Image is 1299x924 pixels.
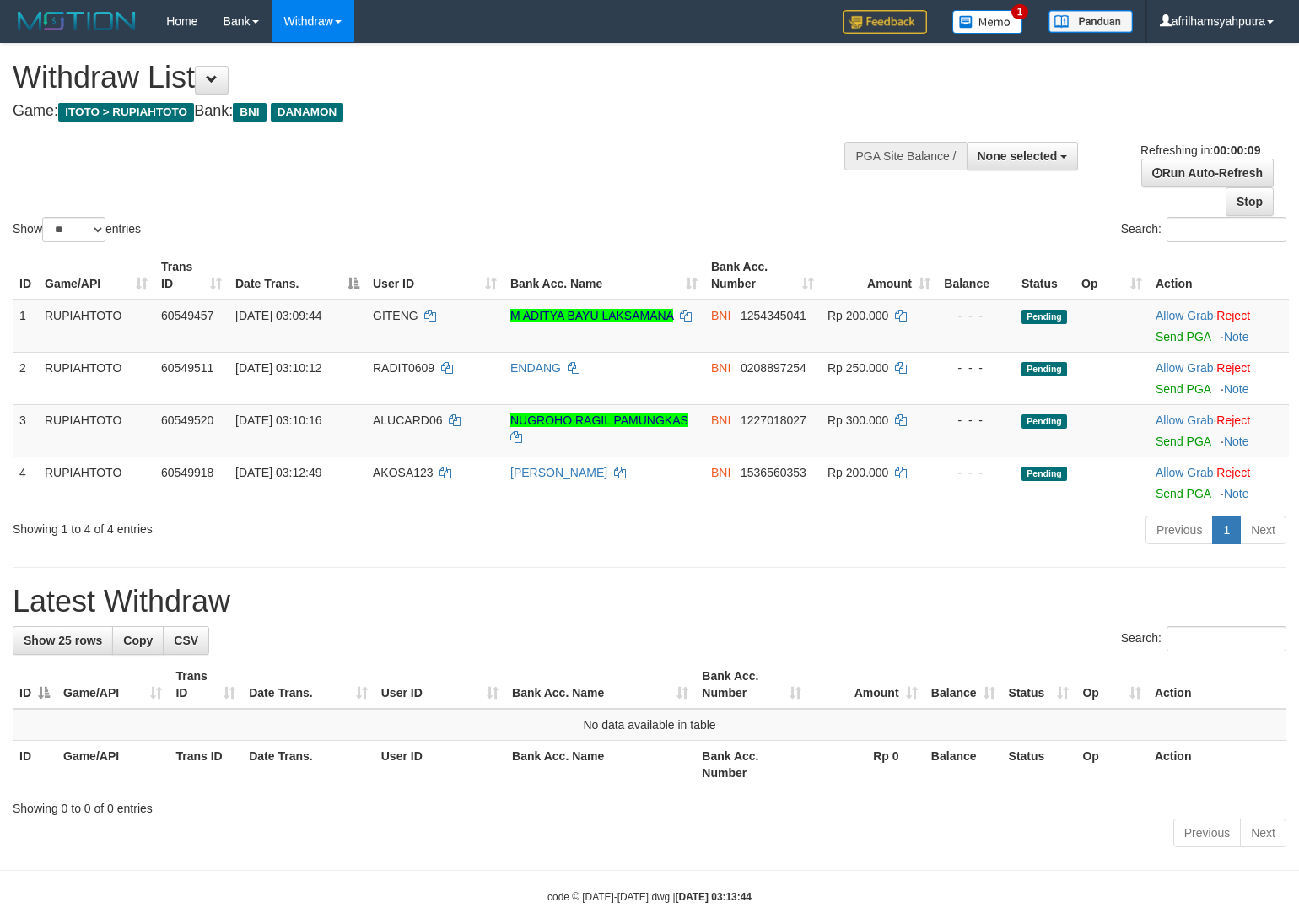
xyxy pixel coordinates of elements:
th: Trans ID: activate to sort column ascending [154,251,229,300]
span: Copy 1536560353 to clipboard [741,466,806,479]
div: Showing 0 to 0 of 0 entries [13,793,1286,817]
a: M ADITYA BAYU LAKSAMANA [510,309,673,322]
a: Send PGA [1156,487,1210,500]
span: [DATE] 03:10:16 [235,413,321,427]
a: Reject [1216,361,1250,375]
td: · [1149,404,1289,457]
th: Status: activate to sort column ascending [1002,661,1076,709]
a: Note [1224,330,1249,343]
a: Note [1224,382,1249,396]
span: · [1156,361,1216,375]
td: 4 [13,457,38,509]
a: Reject [1216,466,1250,479]
span: DANAMON [271,103,344,122]
td: 1 [13,300,38,353]
a: Send PGA [1156,382,1210,396]
span: Rp 250.000 [827,361,888,375]
a: Allow Grab [1156,466,1213,479]
a: NUGROHO RAGIL PAMUNGKAS [510,413,688,427]
span: [DATE] 03:10:12 [235,361,321,375]
span: Pending [1021,362,1067,376]
a: Note [1224,487,1249,500]
td: · [1149,300,1289,353]
div: PGA Site Balance / [844,142,966,170]
input: Search: [1167,217,1286,242]
span: [DATE] 03:12:49 [235,466,321,479]
th: Game/API: activate to sort column ascending [38,251,154,300]
span: 60549457 [161,309,213,322]
span: Refreshing in: [1140,143,1260,157]
span: BNI [711,361,730,375]
td: No data available in table [13,709,1286,741]
a: Copy [112,626,164,655]
a: Stop [1226,187,1274,216]
span: · [1156,466,1216,479]
a: ENDANG [510,361,561,375]
a: Reject [1216,413,1250,427]
th: Status [1015,251,1075,300]
span: Copy [123,634,153,647]
a: Run Auto-Refresh [1141,159,1274,187]
img: Feedback.jpg [843,10,927,34]
a: Previous [1145,516,1213,544]
strong: [DATE] 03:13:44 [676,891,752,903]
span: 60549520 [161,413,213,427]
th: Status [1002,741,1076,789]
span: Rp 200.000 [827,309,888,322]
th: ID [13,741,57,789]
small: code © [DATE]-[DATE] dwg | [547,891,752,903]
div: - - - [944,412,1008,429]
span: · [1156,413,1216,427]
th: Amount: activate to sort column ascending [821,251,937,300]
th: Bank Acc. Name [505,741,695,789]
td: 2 [13,352,38,404]
a: Note [1224,435,1249,448]
td: 3 [13,404,38,457]
th: Action [1148,741,1286,789]
span: 60549918 [161,466,213,479]
a: Send PGA [1156,435,1210,448]
th: Bank Acc. Number: activate to sort column ascending [704,251,821,300]
th: ID [13,251,38,300]
th: User ID: activate to sort column ascending [375,661,505,709]
th: Game/API [57,741,169,789]
a: Previous [1173,819,1241,847]
span: [DATE] 03:09:44 [235,309,321,322]
a: Show 25 rows [13,626,113,655]
th: Bank Acc. Number [695,741,808,789]
th: Rp 0 [808,741,924,789]
span: BNI [711,413,730,427]
span: Pending [1021,310,1067,324]
a: Allow Grab [1156,413,1213,427]
td: RUPIAHTOTO [38,404,154,457]
a: [PERSON_NAME] [510,466,607,479]
span: GITENG [373,309,418,322]
td: RUPIAHTOTO [38,300,154,353]
th: ID: activate to sort column descending [13,661,57,709]
th: User ID: activate to sort column ascending [366,251,504,300]
a: Allow Grab [1156,309,1213,322]
div: - - - [944,464,1008,481]
span: 1 [1011,4,1029,19]
span: Copy 1227018027 to clipboard [741,413,806,427]
span: 60549511 [161,361,213,375]
a: Next [1240,819,1286,847]
div: Showing 1 to 4 of 4 entries [13,514,529,538]
label: Search: [1121,217,1286,242]
img: Button%20Memo.svg [952,10,1023,34]
img: MOTION_logo.png [13,8,141,34]
div: - - - [944,307,1008,324]
th: Balance [937,251,1015,300]
h4: Game: Bank: [13,103,849,120]
span: BNI [711,309,730,322]
span: ITOTO > RUPIAHTOTO [58,103,194,122]
th: Op: activate to sort column ascending [1075,661,1147,709]
a: 1 [1212,516,1241,544]
td: RUPIAHTOTO [38,352,154,404]
h1: Withdraw List [13,61,849,95]
span: Copy 1254345041 to clipboard [741,309,806,322]
th: Game/API: activate to sort column ascending [57,661,169,709]
th: Op [1075,741,1147,789]
a: Reject [1216,309,1250,322]
span: AKOSA123 [373,466,434,479]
